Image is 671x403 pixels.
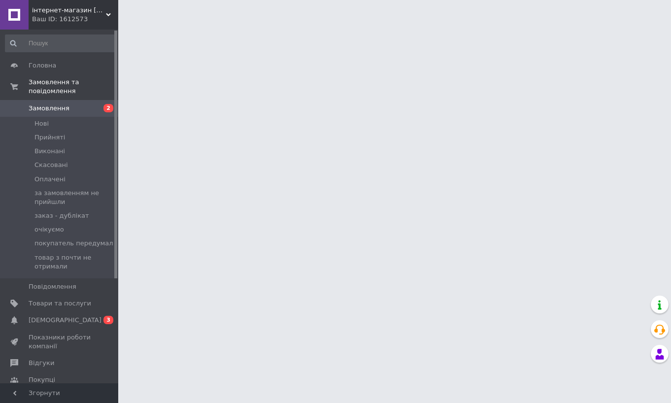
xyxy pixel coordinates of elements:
span: Товари та послуги [29,299,91,308]
span: Замовлення та повідомлення [29,78,118,96]
span: за замовленням не прийшли [34,189,115,206]
span: Головна [29,61,56,70]
span: [DEMOGRAPHIC_DATA] [29,316,101,325]
span: 2 [103,104,113,112]
span: Показники роботи компанії [29,333,91,351]
span: Покупці [29,375,55,384]
div: Ваш ID: 1612573 [32,15,118,24]
span: Виконані [34,147,65,156]
span: Прийняті [34,133,65,142]
span: Скасовані [34,161,68,169]
span: Замовлення [29,104,69,113]
span: Оплачені [34,175,66,184]
span: заказ - дублікат [34,211,89,220]
span: інтернет-магазин vi-taliya.com.ua - карнавальні костюми, іграшки, одяг та текстиль [32,6,106,15]
span: покупатель передумал [34,239,113,248]
input: Пошук [5,34,116,52]
span: 3 [103,316,113,324]
span: Нові [34,119,49,128]
span: Відгуки [29,359,54,368]
span: товар з почти не отримали [34,253,115,271]
span: Повідомлення [29,282,76,291]
span: очікуємо [34,225,64,234]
